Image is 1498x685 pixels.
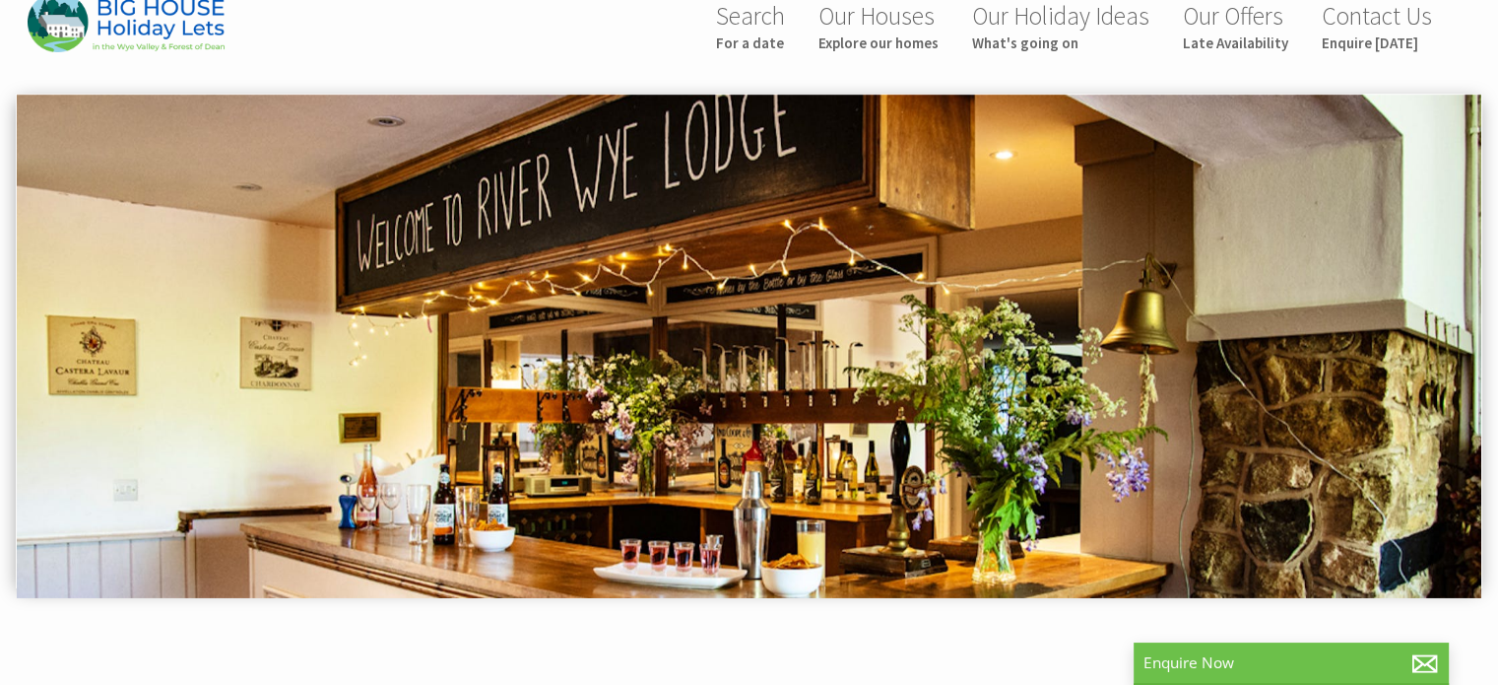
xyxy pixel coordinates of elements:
[972,34,1149,52] small: What's going on
[1322,34,1432,52] small: Enquire [DATE]
[1183,34,1288,52] small: Late Availability
[716,34,785,52] small: For a date
[1143,652,1439,673] p: Enquire Now
[818,34,939,52] small: Explore our homes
